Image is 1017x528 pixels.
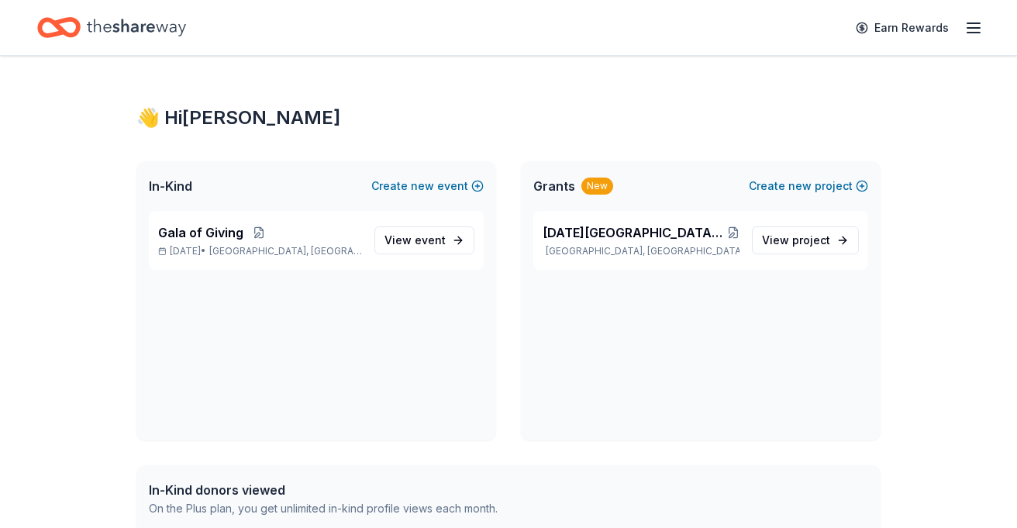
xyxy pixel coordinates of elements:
span: project [792,233,830,247]
span: View [762,231,830,250]
span: Grants [533,177,575,195]
span: new [788,177,812,195]
a: View project [752,226,859,254]
div: 👋 Hi [PERSON_NAME] [136,105,881,130]
span: [GEOGRAPHIC_DATA], [GEOGRAPHIC_DATA] [209,245,362,257]
button: Createnewproject [749,177,868,195]
button: Createnewevent [371,177,484,195]
p: [GEOGRAPHIC_DATA], [GEOGRAPHIC_DATA] [543,245,739,257]
span: In-Kind [149,177,192,195]
a: Home [37,9,186,46]
a: View event [374,226,474,254]
p: [DATE] • [158,245,362,257]
div: New [581,178,613,195]
span: View [384,231,446,250]
span: [DATE][GEOGRAPHIC_DATA][DEMOGRAPHIC_DATA]- [GEOGRAPHIC_DATA] [543,223,727,242]
a: Earn Rewards [846,14,958,42]
div: On the Plus plan, you get unlimited in-kind profile views each month. [149,499,498,518]
span: event [415,233,446,247]
div: In-Kind donors viewed [149,481,498,499]
span: Gala of Giving [158,223,243,242]
span: new [411,177,434,195]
